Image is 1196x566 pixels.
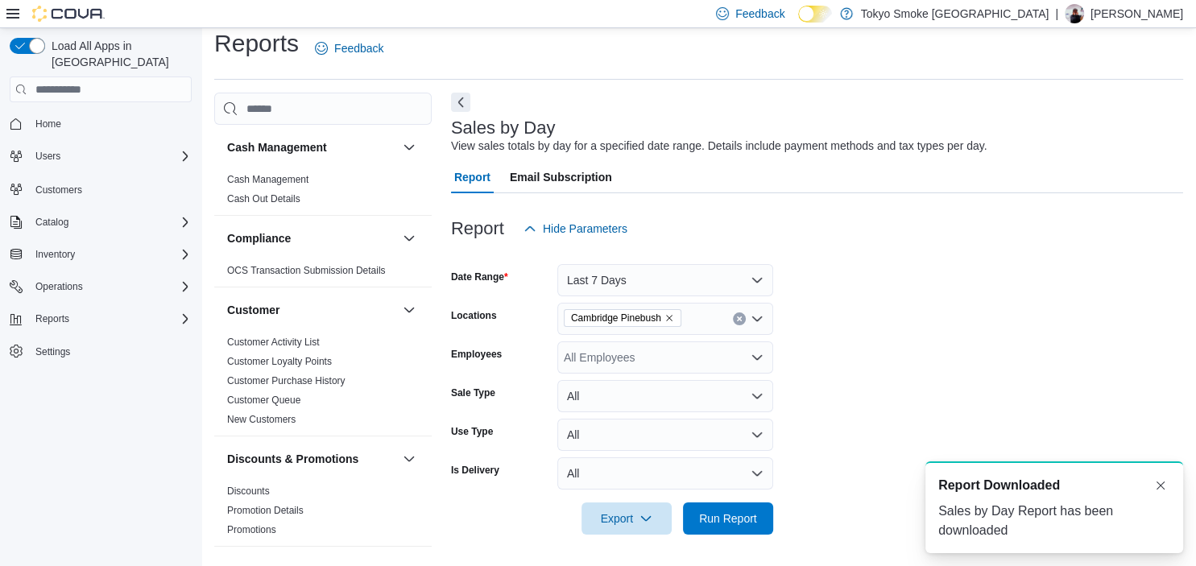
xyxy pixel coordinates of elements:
[214,27,299,60] h1: Reports
[214,170,432,215] div: Cash Management
[29,277,89,296] button: Operations
[1090,4,1183,23] p: [PERSON_NAME]
[399,138,419,157] button: Cash Management
[214,261,432,287] div: Compliance
[3,308,198,330] button: Reports
[451,348,502,361] label: Employees
[227,302,279,318] h3: Customer
[227,394,300,407] span: Customer Queue
[10,105,192,405] nav: Complex example
[227,395,300,406] a: Customer Queue
[29,114,192,134] span: Home
[3,243,198,266] button: Inventory
[35,150,60,163] span: Users
[3,275,198,298] button: Operations
[35,216,68,229] span: Catalog
[451,93,470,112] button: Next
[451,309,497,322] label: Locations
[751,351,764,364] button: Open list of options
[35,184,82,196] span: Customers
[35,280,83,293] span: Operations
[1151,476,1170,495] button: Dismiss toast
[35,248,75,261] span: Inventory
[227,451,396,467] button: Discounts & Promotions
[571,310,661,326] span: Cambridge Pinebush
[557,380,773,412] button: All
[227,356,332,367] a: Customer Loyalty Points
[451,386,495,399] label: Sale Type
[227,413,296,426] span: New Customers
[29,341,192,361] span: Settings
[227,485,270,497] a: Discounts
[227,192,300,205] span: Cash Out Details
[399,449,419,469] button: Discounts & Promotions
[399,229,419,248] button: Compliance
[29,147,67,166] button: Users
[399,300,419,320] button: Customer
[664,313,674,323] button: Remove Cambridge Pinebush from selection in this group
[227,355,332,368] span: Customer Loyalty Points
[29,213,75,232] button: Catalog
[557,457,773,490] button: All
[735,6,784,22] span: Feedback
[3,340,198,363] button: Settings
[227,230,396,246] button: Compliance
[227,302,396,318] button: Customer
[451,138,987,155] div: View sales totals by day for a specified date range. Details include payment methods and tax type...
[227,139,396,155] button: Cash Management
[29,342,77,361] a: Settings
[227,375,346,386] a: Customer Purchase History
[543,221,627,237] span: Hide Parameters
[29,114,68,134] a: Home
[699,510,757,527] span: Run Report
[32,6,105,22] img: Cova
[227,451,358,467] h3: Discounts & Promotions
[35,312,69,325] span: Reports
[29,213,192,232] span: Catalog
[557,419,773,451] button: All
[1065,4,1084,23] div: Glenn Cook
[3,145,198,167] button: Users
[227,523,276,536] span: Promotions
[557,264,773,296] button: Last 7 Days
[938,476,1060,495] span: Report Downloaded
[227,504,304,517] span: Promotion Details
[29,147,192,166] span: Users
[3,112,198,135] button: Home
[227,485,270,498] span: Discounts
[29,180,89,200] a: Customers
[510,161,612,193] span: Email Subscription
[29,179,192,199] span: Customers
[227,173,308,186] span: Cash Management
[227,174,308,185] a: Cash Management
[3,177,198,200] button: Customers
[227,193,300,205] a: Cash Out Details
[451,219,504,238] h3: Report
[214,481,432,546] div: Discounts & Promotions
[451,425,493,438] label: Use Type
[564,309,681,327] span: Cambridge Pinebush
[451,271,508,283] label: Date Range
[227,505,304,516] a: Promotion Details
[798,6,832,23] input: Dark Mode
[591,502,662,535] span: Export
[227,265,386,276] a: OCS Transaction Submission Details
[227,264,386,277] span: OCS Transaction Submission Details
[451,118,556,138] h3: Sales by Day
[334,40,383,56] span: Feedback
[517,213,634,245] button: Hide Parameters
[227,230,291,246] h3: Compliance
[29,309,192,328] span: Reports
[861,4,1049,23] p: Tokyo Smoke [GEOGRAPHIC_DATA]
[29,245,192,264] span: Inventory
[454,161,490,193] span: Report
[938,502,1170,540] div: Sales by Day Report has been downloaded
[214,333,432,436] div: Customer
[3,211,198,233] button: Catalog
[1055,4,1058,23] p: |
[29,245,81,264] button: Inventory
[733,312,746,325] button: Clear input
[227,414,296,425] a: New Customers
